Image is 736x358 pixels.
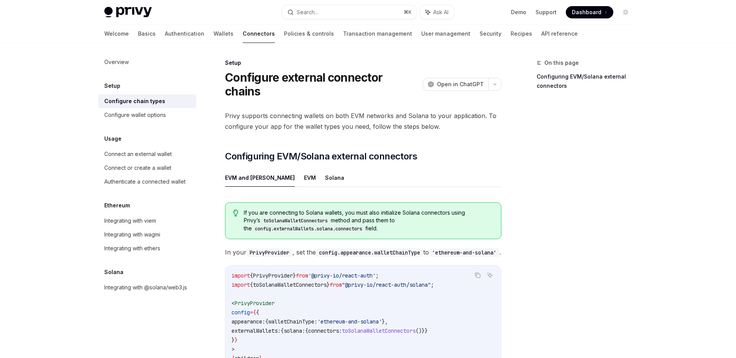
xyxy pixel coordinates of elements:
a: Integrating with viem [98,214,196,228]
a: Authenticate a connected wallet [98,175,196,189]
span: } [293,272,296,279]
svg: Tip [233,210,238,217]
img: light logo [104,7,152,18]
span: from [330,281,342,288]
span: } [235,337,238,343]
button: EVM [304,169,316,187]
a: Integrating with ethers [98,241,196,255]
span: } [232,337,235,343]
div: Connect an external wallet [104,149,172,159]
a: Welcome [104,25,129,43]
a: Wallets [214,25,233,43]
span: { [265,318,268,325]
span: ()}} [416,327,428,334]
code: config.externalWallets.solana.connectors [252,225,365,233]
code: config.appearance.walletChainType [316,248,423,257]
span: PrivyProvider [253,272,293,279]
div: Overview [104,57,129,67]
span: ; [376,272,379,279]
a: Connectors [243,25,275,43]
a: Recipes [511,25,532,43]
a: Connect or create a wallet [98,161,196,175]
button: Ask AI [420,5,454,19]
span: In your , set the to . [225,247,501,258]
span: { [256,309,259,316]
span: } [327,281,330,288]
a: API reference [541,25,578,43]
a: Configure wallet options [98,108,196,122]
button: Toggle dark mode [619,6,632,18]
div: Integrating with viem [104,216,156,225]
h5: Solana [104,268,123,277]
button: Solana [325,169,344,187]
span: '@privy-io/react-auth' [308,272,376,279]
div: Authenticate a connected wallet [104,177,186,186]
button: Copy the contents from the code block [473,270,483,280]
button: EVM and [PERSON_NAME] [225,169,295,187]
span: config [232,309,250,316]
a: Security [480,25,501,43]
span: If you are connecting to Solana wallets, you must also initialize Solana connectors using Privy’s... [244,209,493,233]
div: Connect or create a wallet [104,163,171,172]
a: User management [421,25,470,43]
h5: Usage [104,134,122,143]
a: Demo [511,8,526,16]
span: toSolanaWalletConnectors [342,327,416,334]
span: "@privy-io/react-auth/solana" [342,281,431,288]
span: > [232,346,235,353]
span: ⌘ K [404,9,412,15]
a: Support [536,8,557,16]
h5: Ethereum [104,201,130,210]
a: Basics [138,25,156,43]
span: }, [382,318,388,325]
div: Configure wallet options [104,110,166,120]
span: toSolanaWalletConnectors [253,281,327,288]
a: Dashboard [566,6,613,18]
a: Integrating with wagmi [98,228,196,241]
code: toSolanaWalletConnectors [260,217,331,225]
span: { [250,272,253,279]
button: Search...⌘K [282,5,416,19]
div: Configure chain types [104,97,165,106]
span: externalWallets: [232,327,281,334]
h5: Setup [104,81,120,90]
span: { [305,327,308,334]
div: Integrating with ethers [104,244,160,253]
span: Dashboard [572,8,601,16]
span: Open in ChatGPT [437,80,484,88]
button: Open in ChatGPT [423,78,488,91]
span: solana: [284,327,305,334]
span: appearance: [232,318,265,325]
span: { [253,309,256,316]
span: Ask AI [433,8,449,16]
span: walletChainType: [268,318,317,325]
div: Integrating with @solana/web3.js [104,283,187,292]
span: Privy supports connecting wallets on both EVM networks and Solana to your application. To configu... [225,110,501,132]
span: import [232,272,250,279]
a: Overview [98,55,196,69]
a: Configuring EVM/Solana external connectors [537,71,638,92]
a: Policies & controls [284,25,334,43]
span: = [250,309,253,316]
code: 'ethereum-and-solana' [429,248,499,257]
div: Integrating with wagmi [104,230,160,239]
div: Setup [225,59,501,67]
span: connectors: [308,327,342,334]
span: On this page [544,58,579,67]
code: PrivyProvider [246,248,292,257]
span: import [232,281,250,288]
a: Configure chain types [98,94,196,108]
h1: Configure external connector chains [225,71,420,98]
a: Integrating with @solana/web3.js [98,281,196,294]
span: 'ethereum-and-solana' [317,318,382,325]
span: from [296,272,308,279]
button: Ask AI [485,270,495,280]
a: Transaction management [343,25,412,43]
span: { [281,327,284,334]
a: Authentication [165,25,204,43]
span: { [250,281,253,288]
span: Configuring EVM/Solana external connectors [225,150,417,163]
span: < [232,300,235,307]
span: PrivyProvider [235,300,274,307]
a: Connect an external wallet [98,147,196,161]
